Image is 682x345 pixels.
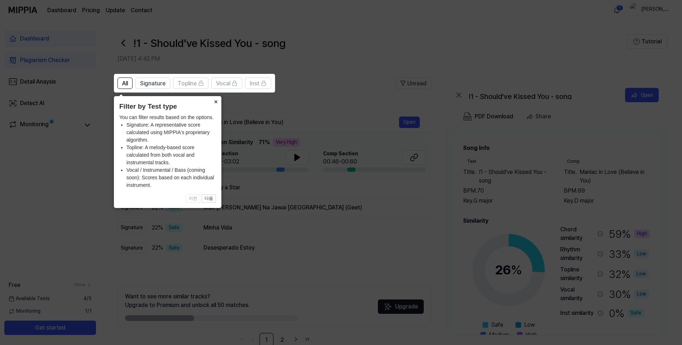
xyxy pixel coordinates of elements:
[210,96,221,106] button: Close
[126,166,216,189] li: Vocal / Instrumental / Bass (coming soon): Scores based on each individual instrument.
[117,77,133,89] button: All
[140,79,165,88] span: Signature
[119,101,216,112] header: Filter by Test type
[173,77,208,89] button: Topline
[211,77,242,89] button: Vocal
[126,121,216,144] li: Signature: A representative score calculated using MIPPIA's proprietary algorithm.
[122,79,128,88] span: All
[126,144,216,166] li: Topline: A melody-based score calculated from both vocal and instrumental tracks.
[245,77,271,89] button: Inst
[202,194,216,203] button: 다음
[250,79,259,88] span: Inst
[178,79,197,88] span: Topline
[135,77,170,89] button: Signature
[216,79,230,88] span: Vocal
[119,114,216,189] div: You can filter results based on the options.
